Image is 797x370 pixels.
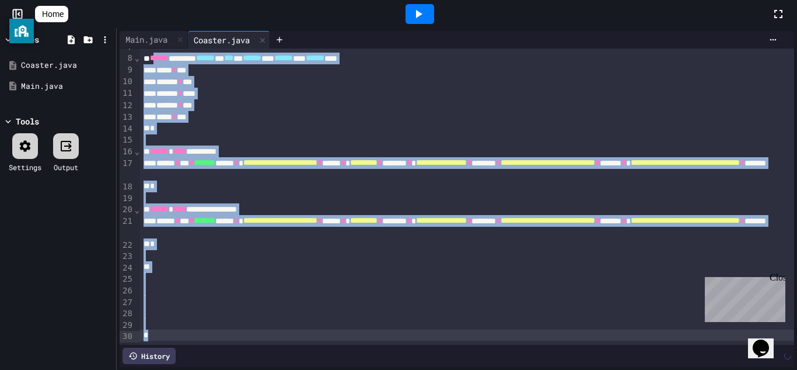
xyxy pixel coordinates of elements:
div: 18 [120,181,134,193]
div: Output [54,162,78,172]
iframe: chat widget [748,323,785,358]
div: 30 [120,331,134,343]
span: Fold line [134,53,140,63]
div: 28 [120,308,134,320]
div: 16 [120,146,134,158]
div: History [123,348,176,364]
div: 9 [120,64,134,76]
div: Coaster.java [21,60,112,71]
div: 12 [120,100,134,112]
div: Main.java [120,33,173,46]
div: Coaster.java [188,31,270,49]
div: Main.java [120,31,188,49]
div: 14 [120,123,134,135]
div: Main.java [21,81,112,92]
div: 26 [120,285,134,297]
span: Fold line [134,147,140,156]
div: 17 [120,158,134,181]
iframe: chat widget [700,272,785,322]
div: 13 [120,112,134,123]
div: 22 [120,240,134,251]
div: 20 [120,204,134,216]
div: 8 [120,53,134,64]
div: 15 [120,134,134,146]
span: Home [42,8,64,20]
span: Fold line [134,205,140,215]
div: 27 [120,297,134,309]
div: 21 [120,216,134,239]
div: Tools [16,115,39,127]
div: 11 [120,88,134,99]
div: 19 [120,193,134,205]
div: 10 [120,76,134,88]
div: Settings [9,162,41,172]
button: privacy banner [9,19,34,43]
div: 23 [120,251,134,262]
div: Chat with us now!Close [5,5,81,74]
a: Home [35,6,68,22]
div: Coaster.java [188,34,256,46]
div: 24 [120,262,134,274]
div: 29 [120,320,134,331]
div: 25 [120,274,134,285]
